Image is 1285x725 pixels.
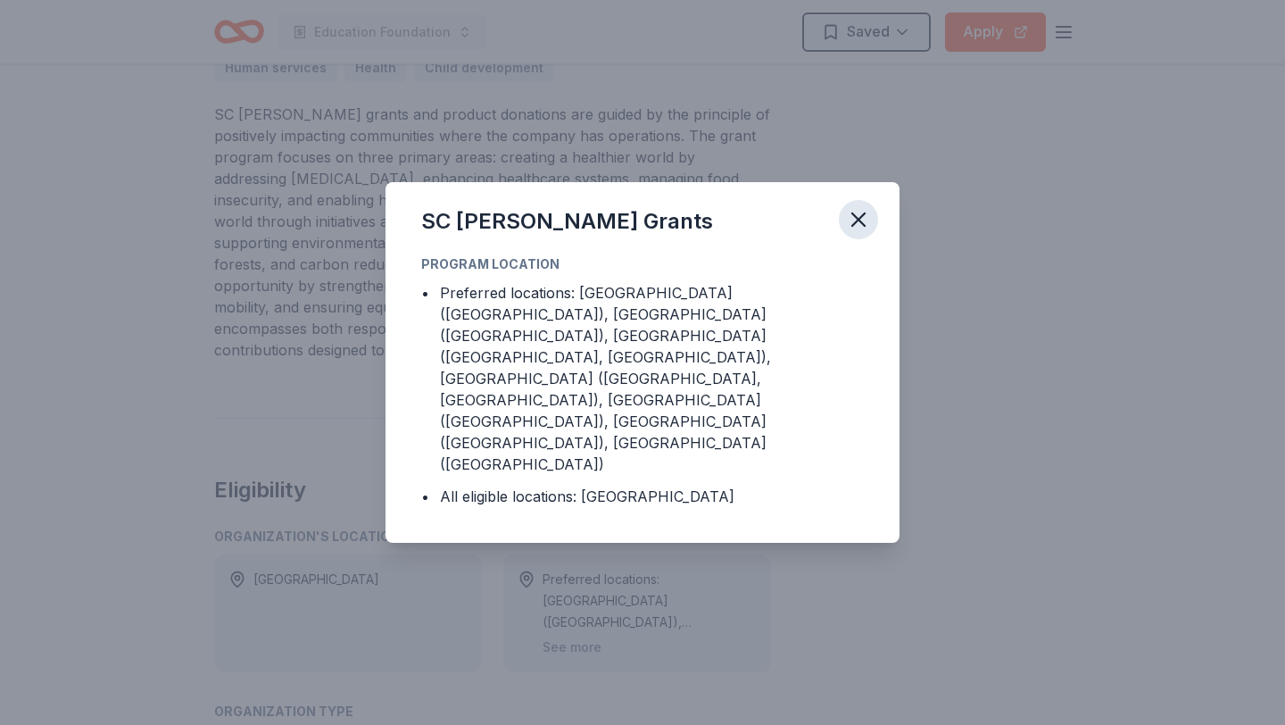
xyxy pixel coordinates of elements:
div: • [421,486,429,507]
div: • [421,282,429,304]
div: Program Location [421,254,864,275]
div: Preferred locations: [GEOGRAPHIC_DATA] ([GEOGRAPHIC_DATA]), [GEOGRAPHIC_DATA] ([GEOGRAPHIC_DATA])... [440,282,864,475]
div: All eligible locations: [GEOGRAPHIC_DATA] [440,486,734,507]
div: SC [PERSON_NAME] Grants [421,207,713,236]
